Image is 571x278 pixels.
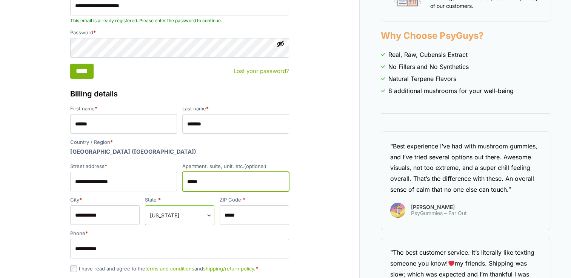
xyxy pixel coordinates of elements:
[70,140,289,145] label: Country / Region
[70,17,289,24] span: This email is already registered. Please enter the password to continue.
[70,30,289,35] label: Password
[276,40,285,48] button: Show password
[182,164,289,169] label: Apartment, suite, unit, etc.
[70,164,177,169] label: Street address
[70,231,289,236] label: Phone
[70,266,258,272] label: I have read and agree to the and .
[244,163,266,169] span: (optional)
[390,141,541,195] div: “Best experience I’ve had with mushroom gummies, and I’ve tried several options out there. Awesom...
[388,86,514,95] span: 8 additional mushrooms for your well-being
[150,211,209,219] span: Nevada
[388,62,469,71] span: No Fillers and No Synthetics
[70,265,77,272] input: I have read and agree to theterms and conditionsandshipping/return policy.
[448,260,454,266] img: ❤️
[70,148,196,155] strong: [GEOGRAPHIC_DATA] ([GEOGRAPHIC_DATA])
[234,67,289,76] a: Lost your password?
[411,210,467,216] span: PsyGummies – Far Out
[145,205,214,225] span: State
[70,88,289,99] h3: Billing details
[381,30,483,41] strong: Why Choose PsyGuys?
[411,205,467,210] span: [PERSON_NAME]
[70,106,177,111] label: First name
[145,266,194,272] a: terms and conditions
[182,106,289,111] label: Last name
[203,266,254,272] a: shipping/return policy
[220,197,289,202] label: ZIP Code
[388,74,456,83] span: Natural Terpene Flavors
[388,50,468,59] span: Real, Raw, Cubensis Extract
[70,197,140,202] label: City
[145,197,214,202] label: State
